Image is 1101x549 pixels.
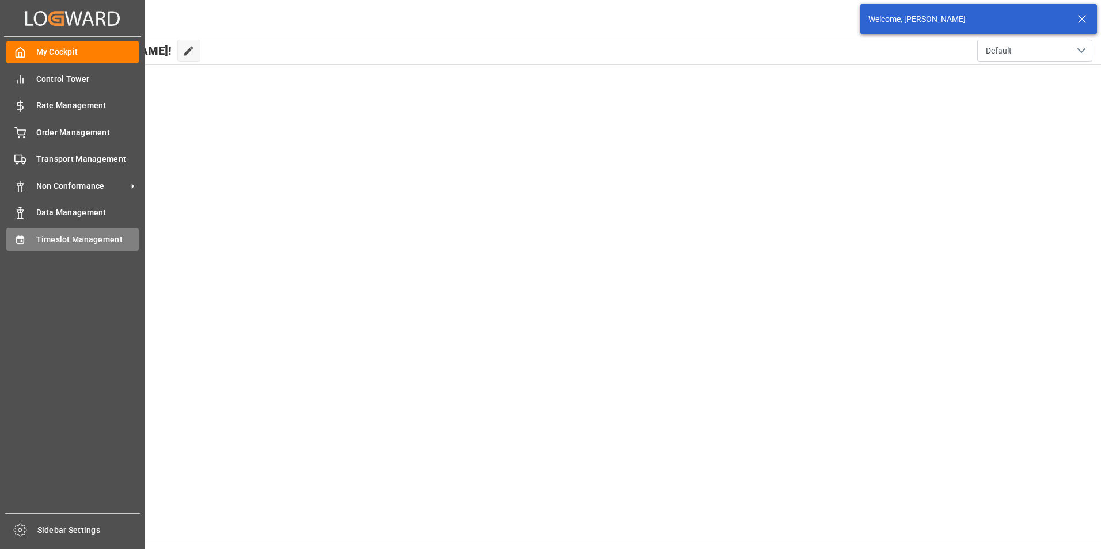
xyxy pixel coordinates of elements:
[6,41,139,63] a: My Cockpit
[868,13,1066,25] div: Welcome, [PERSON_NAME]
[6,201,139,224] a: Data Management
[36,180,127,192] span: Non Conformance
[36,127,139,139] span: Order Management
[36,207,139,219] span: Data Management
[36,234,139,246] span: Timeslot Management
[37,524,141,536] span: Sidebar Settings
[36,153,139,165] span: Transport Management
[6,121,139,143] a: Order Management
[6,148,139,170] a: Transport Management
[6,228,139,250] a: Timeslot Management
[977,40,1092,62] button: open menu
[48,40,172,62] span: Hello [PERSON_NAME]!
[986,45,1012,57] span: Default
[36,100,139,112] span: Rate Management
[6,94,139,117] a: Rate Management
[36,46,139,58] span: My Cockpit
[36,73,139,85] span: Control Tower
